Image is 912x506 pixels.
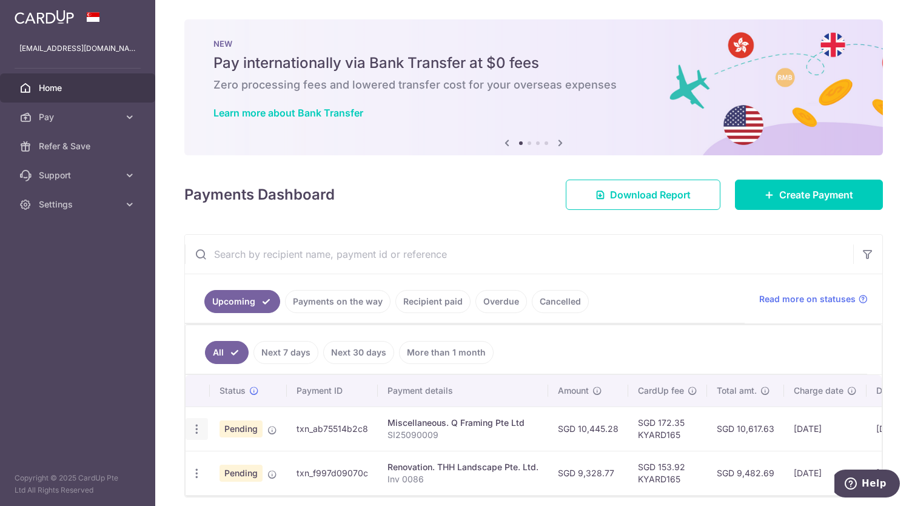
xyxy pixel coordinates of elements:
a: Recipient paid [395,290,471,313]
div: Miscellaneous. Q Framing Pte Ltd [387,417,538,429]
p: [EMAIL_ADDRESS][DOMAIN_NAME] [19,42,136,55]
h4: Payments Dashboard [184,184,335,206]
a: Upcoming [204,290,280,313]
td: [DATE] [784,406,867,451]
span: CardUp fee [638,385,684,397]
td: SGD 172.35 KYARD165 [628,406,707,451]
td: SGD 10,617.63 [707,406,784,451]
span: Support [39,169,119,181]
div: Renovation. THH Landscape Pte. Ltd. [387,461,538,473]
th: Payment details [378,375,548,406]
a: Overdue [475,290,527,313]
span: Read more on statuses [759,293,856,305]
span: Status [220,385,246,397]
span: Pay [39,111,119,123]
td: SGD 9,328.77 [548,451,628,495]
a: Download Report [566,180,720,210]
a: Create Payment [735,180,883,210]
a: All [205,341,249,364]
span: Pending [220,420,263,437]
a: Cancelled [532,290,589,313]
a: Next 7 days [253,341,318,364]
span: Download Report [610,187,691,202]
span: Home [39,82,119,94]
p: NEW [213,39,854,49]
p: SI25090009 [387,429,538,441]
td: txn_f997d09070c [287,451,378,495]
a: Next 30 days [323,341,394,364]
a: Payments on the way [285,290,391,313]
span: Create Payment [779,187,853,202]
img: Bank transfer banner [184,19,883,155]
h5: Pay internationally via Bank Transfer at $0 fees [213,53,854,73]
span: Pending [220,465,263,482]
span: Charge date [794,385,843,397]
h6: Zero processing fees and lowered transfer cost for your overseas expenses [213,78,854,92]
a: Read more on statuses [759,293,868,305]
span: Settings [39,198,119,211]
td: SGD 10,445.28 [548,406,628,451]
a: More than 1 month [399,341,494,364]
iframe: Opens a widget where you can find more information [834,470,900,500]
img: CardUp [15,10,74,24]
td: txn_ab75514b2c8 [287,406,378,451]
th: Payment ID [287,375,378,406]
td: SGD 153.92 KYARD165 [628,451,707,495]
input: Search by recipient name, payment id or reference [185,235,853,274]
td: [DATE] [784,451,867,495]
span: Refer & Save [39,140,119,152]
span: Total amt. [717,385,757,397]
a: Learn more about Bank Transfer [213,107,363,119]
span: Amount [558,385,589,397]
p: Inv 0086 [387,473,538,485]
td: SGD 9,482.69 [707,451,784,495]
